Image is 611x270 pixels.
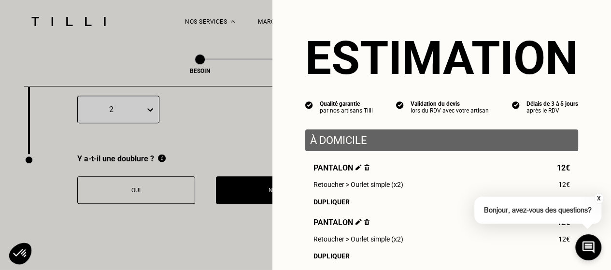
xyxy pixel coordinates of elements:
[411,107,489,114] div: lors du RDV avec votre artisan
[364,164,369,171] img: Supprimer
[313,252,570,260] div: Dupliquer
[396,100,404,109] img: icon list info
[310,134,573,146] p: À domicile
[364,219,369,225] img: Supprimer
[526,107,578,114] div: après le RDV
[355,219,362,225] img: Éditer
[313,198,570,206] div: Dupliquer
[313,235,403,243] span: Retoucher > Ourlet simple (x2)
[320,107,373,114] div: par nos artisans Tilli
[558,235,570,243] span: 12€
[558,181,570,188] span: 12€
[474,197,601,224] p: Bonjour, avez-vous des questions?
[512,100,520,109] img: icon list info
[305,100,313,109] img: icon list info
[411,100,489,107] div: Validation du devis
[313,218,369,227] span: Pantalon
[355,164,362,171] img: Éditer
[526,100,578,107] div: Délais de 3 à 5 jours
[320,100,373,107] div: Qualité garantie
[313,163,369,172] span: Pantalon
[594,193,604,204] button: X
[305,31,578,85] section: Estimation
[557,163,570,172] span: 12€
[313,181,403,188] span: Retoucher > Ourlet simple (x2)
